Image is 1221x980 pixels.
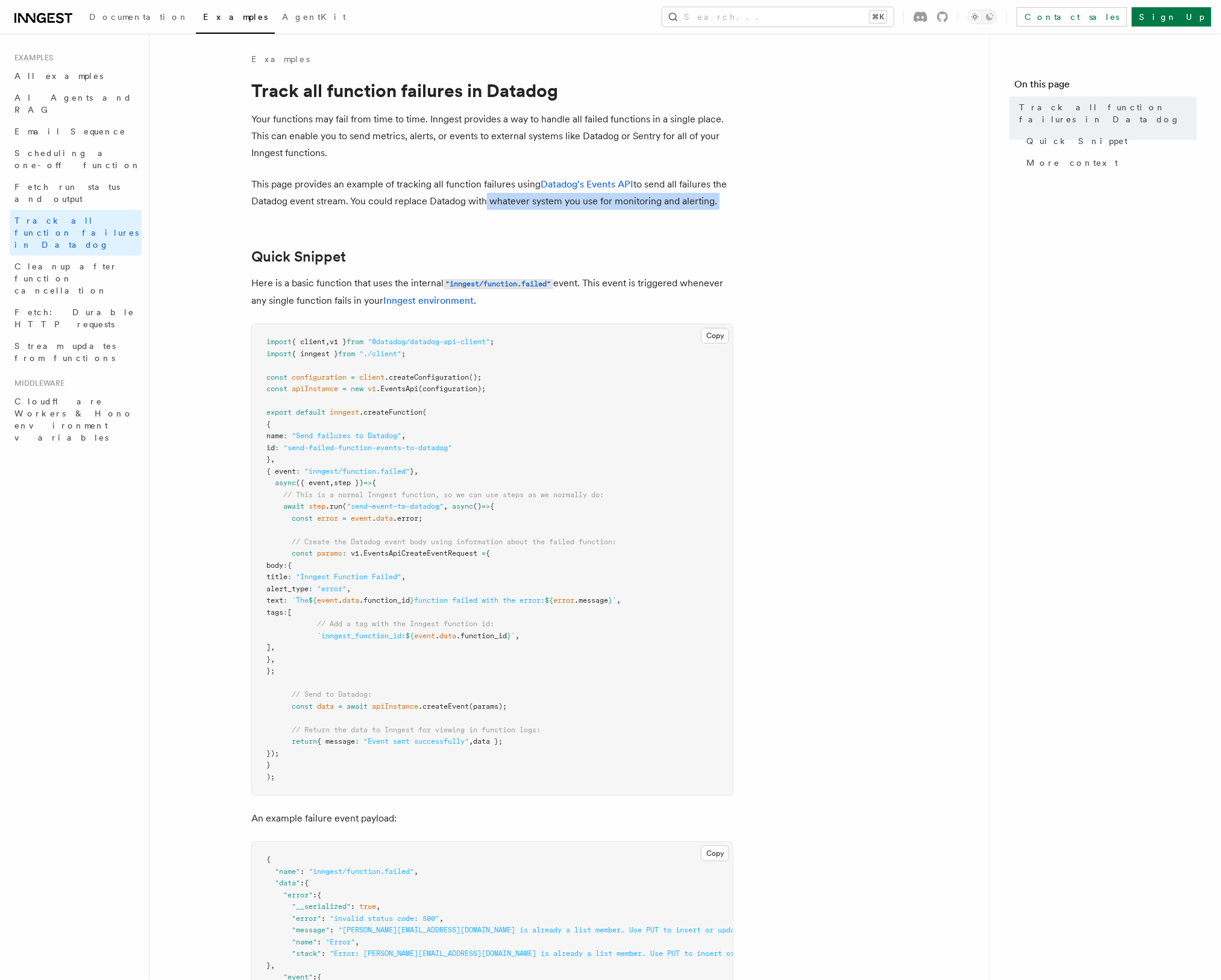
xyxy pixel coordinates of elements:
[266,561,283,570] span: body
[376,385,418,393] span: .EventsApi
[383,295,474,306] a: Inngest environment
[251,53,310,65] a: Examples
[410,467,414,476] span: }
[469,737,473,746] span: ,
[292,737,317,746] span: return
[251,810,733,827] p: An example failure event payload:
[292,350,338,358] span: { inngest }
[435,632,439,640] span: .
[482,549,486,558] span: =
[287,561,292,570] span: {
[266,608,283,617] span: tags
[359,549,363,558] span: .
[309,502,325,510] span: step
[317,514,338,523] span: error
[317,585,347,593] span: "error"
[317,737,355,746] span: { message
[376,902,380,911] span: ,
[282,12,346,22] span: AgentKit
[275,879,300,887] span: "data"
[325,938,355,946] span: "Error"
[266,444,275,452] span: id
[10,391,142,448] a: Cloudflare Workers & Hono environment variables
[1014,96,1197,130] a: Track all function failures in Datadog
[363,549,477,558] span: EventsApiCreateEventRequest
[14,93,132,115] span: AI Agents and RAG
[266,855,271,864] span: {
[10,301,142,335] a: Fetch: Durable HTTP requests
[89,12,189,22] span: Documentation
[266,643,271,652] span: ]
[10,378,64,388] span: Middleware
[1017,7,1127,27] a: Contact sales
[266,573,287,581] span: title
[317,938,321,946] span: :
[376,514,393,523] span: data
[515,632,519,640] span: ,
[330,479,334,487] span: ,
[418,702,469,711] span: .createEvent
[359,373,385,382] span: client
[359,902,376,911] span: true
[271,643,275,652] span: ,
[283,561,287,570] span: :
[545,596,553,605] span: ${
[283,891,313,899] span: "error"
[452,502,473,510] span: async
[10,210,142,256] a: Track all function failures in Datadog
[490,502,494,510] span: {
[359,408,422,416] span: .createFunction
[283,596,287,605] span: :
[14,148,141,170] span: Scheduling a one-off function
[292,514,313,523] span: const
[292,949,321,958] span: "stack"
[266,408,292,416] span: export
[385,373,469,382] span: .createConfiguration
[10,65,142,87] a: All examples
[266,432,283,440] span: name
[266,373,287,382] span: const
[347,585,351,593] span: ,
[14,216,139,250] span: Track all function failures in Datadog
[251,111,733,162] p: Your functions may fail from time to time. Inngest provides a way to handle all failed functions ...
[203,12,268,22] span: Examples
[612,596,617,605] span: `
[309,585,313,593] span: :
[368,338,490,346] span: "@datadog/datadog-api-client"
[1014,77,1197,96] h4: On this page
[283,444,452,452] span: "send-failed-function-events-to-datadog"
[292,338,325,346] span: { client
[10,335,142,369] a: Stream updates from functions
[292,538,617,546] span: // Create the Datadog event body using information about the failed function:
[196,4,275,34] a: Examples
[482,502,490,510] span: =>
[309,596,317,605] span: ${
[439,914,444,923] span: ,
[292,926,330,934] span: "message"
[266,455,271,463] span: }
[296,573,401,581] span: "Inngest Function Failed"
[444,277,553,289] a: "inngest/function.failed"
[271,655,275,664] span: ,
[355,737,359,746] span: :
[283,491,604,499] span: // This is a normal Inngest function, so we can use steps as we normally do:
[372,702,418,711] span: apiInstance
[870,11,887,23] kbd: ⌘K
[372,479,376,487] span: {
[10,53,53,63] span: Examples
[266,467,296,476] span: { event
[368,385,376,393] span: v1
[251,176,733,210] p: This page provides an example of tracking all function failures using to send all failures the Da...
[473,502,482,510] span: ()
[251,80,733,101] h1: Track all function failures in Datadog
[292,549,313,558] span: const
[330,408,359,416] span: inngest
[14,341,116,363] span: Stream updates from functions
[1132,7,1211,27] a: Sign Up
[266,961,271,970] span: }
[283,432,287,440] span: :
[296,467,300,476] span: :
[266,338,292,346] span: import
[251,275,733,309] p: Here is a basic function that uses the internal event. This event is triggered whenever any singl...
[422,408,427,416] span: (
